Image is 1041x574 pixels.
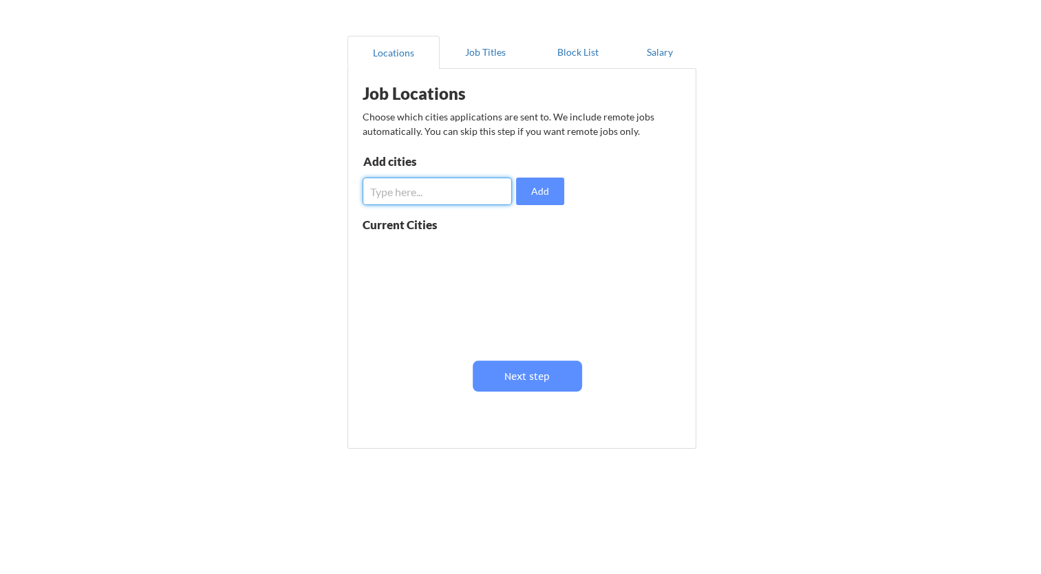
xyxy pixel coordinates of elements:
[363,219,467,231] div: Current Cities
[347,36,440,69] button: Locations
[363,109,679,138] div: Choose which cities applications are sent to. We include remote jobs automatically. You can skip ...
[363,85,536,102] div: Job Locations
[363,178,512,205] input: Type here...
[473,361,582,392] button: Next step
[363,156,506,167] div: Add cities
[440,36,532,69] button: Job Titles
[516,178,564,205] button: Add
[624,36,696,69] button: Salary
[532,36,624,69] button: Block List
